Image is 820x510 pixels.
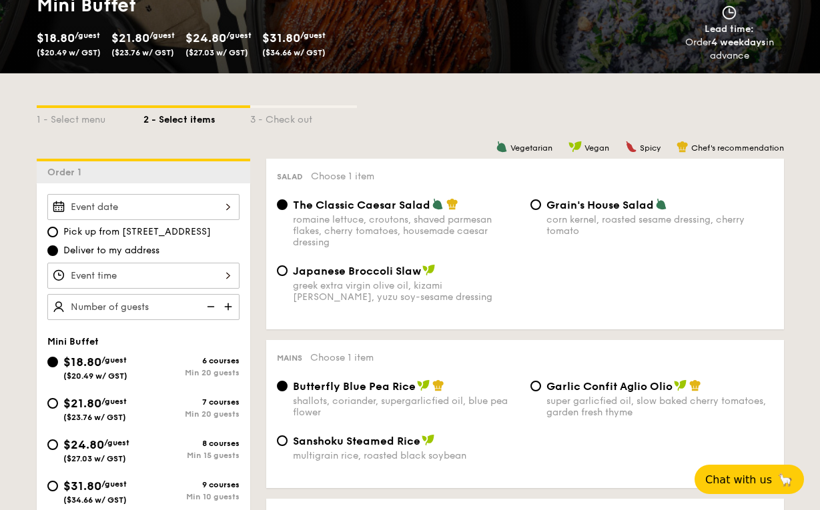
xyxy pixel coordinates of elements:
[640,143,661,153] span: Spicy
[111,48,174,57] span: ($23.76 w/ GST)
[47,263,240,289] input: Event time
[293,214,520,248] div: romaine lettuce, croutons, shaved parmesan flakes, cherry tomatoes, housemade caesar dressing
[143,492,240,501] div: Min 10 guests
[670,36,789,63] div: Order in advance
[293,380,416,393] span: Butterfly Blue Pea Rice
[496,141,508,153] img: icon-vegetarian.fe4039eb.svg
[674,379,687,391] img: icon-vegan.f8ff3823.svg
[719,5,739,20] img: icon-clock.2db775ea.svg
[199,294,220,319] img: icon-reduce.1d2dbef1.svg
[104,438,129,447] span: /guest
[277,265,288,276] input: Japanese Broccoli Slawgreek extra virgin olive oil, kizami [PERSON_NAME], yuzu soy-sesame dressing
[37,31,75,45] span: $18.80
[143,451,240,460] div: Min 15 guests
[143,480,240,489] div: 9 courses
[695,465,804,494] button: Chat with us🦙
[625,141,637,153] img: icon-spicy.37a8142b.svg
[226,31,252,40] span: /guest
[300,31,326,40] span: /guest
[47,336,99,347] span: Mini Buffet
[220,294,240,319] img: icon-add.58712e84.svg
[432,198,444,210] img: icon-vegetarian.fe4039eb.svg
[63,355,101,369] span: $18.80
[101,479,127,489] span: /guest
[546,214,773,237] div: corn kernel, roasted sesame dressing, cherry tomato
[277,172,303,181] span: Salad
[37,108,143,127] div: 1 - Select menu
[250,108,357,127] div: 3 - Check out
[37,48,101,57] span: ($20.49 w/ GST)
[422,264,436,276] img: icon-vegan.f8ff3823.svg
[293,199,430,211] span: The Classic Caesar Salad
[63,479,101,493] span: $31.80
[417,379,430,391] img: icon-vegan.f8ff3823.svg
[432,379,444,391] img: icon-chef-hat.a58ddaea.svg
[47,227,58,237] input: Pick up from [STREET_ADDRESS]
[530,199,541,210] input: Grain's House Saladcorn kernel, roasted sesame dressing, cherry tomato
[63,244,159,257] span: Deliver to my address
[510,143,552,153] span: Vegetarian
[111,31,149,45] span: $21.80
[277,199,288,210] input: The Classic Caesar Saladromaine lettuce, croutons, shaved parmesan flakes, cherry tomatoes, house...
[101,355,127,365] span: /guest
[293,280,520,303] div: greek extra virgin olive oil, kizami [PERSON_NAME], yuzu soy-sesame dressing
[655,198,667,210] img: icon-vegetarian.fe4039eb.svg
[777,472,793,487] span: 🦙
[63,371,127,381] span: ($20.49 w/ GST)
[584,143,609,153] span: Vegan
[293,395,520,418] div: shallots, coriander, supergarlicfied oil, blue pea flower
[63,396,101,411] span: $21.80
[689,379,701,391] img: icon-chef-hat.a58ddaea.svg
[47,481,58,491] input: $31.80/guest($34.66 w/ GST)9 coursesMin 10 guests
[568,141,582,153] img: icon-vegan.f8ff3823.svg
[546,395,773,418] div: super garlicfied oil, slow baked cherry tomatoes, garden fresh thyme
[277,381,288,391] input: Butterfly Blue Pea Riceshallots, coriander, supergarlicfied oil, blue pea flower
[310,352,374,363] span: Choose 1 item
[422,434,435,446] img: icon-vegan.f8ff3823.svg
[63,495,127,505] span: ($34.66 w/ GST)
[446,198,458,210] img: icon-chef-hat.a58ddaea.svg
[185,31,226,45] span: $24.80
[705,473,772,486] span: Chat with us
[47,398,58,409] input: $21.80/guest($23.76 w/ GST)7 coursesMin 20 guests
[63,454,126,463] span: ($27.03 w/ GST)
[149,31,175,40] span: /guest
[711,37,766,48] strong: 4 weekdays
[63,413,126,422] span: ($23.76 w/ GST)
[47,439,58,450] input: $24.80/guest($27.03 w/ GST)8 coursesMin 15 guests
[277,435,288,446] input: Sanshoku Steamed Ricemultigrain rice, roasted black soybean
[47,194,240,220] input: Event date
[293,450,520,461] div: multigrain rice, roasted black soybean
[546,199,654,211] span: Grain's House Salad
[185,48,248,57] span: ($27.03 w/ GST)
[677,141,689,153] img: icon-chef-hat.a58ddaea.svg
[143,397,240,407] div: 7 courses
[691,143,784,153] span: Chef's recommendation
[277,353,302,363] span: Mains
[143,108,250,127] div: 2 - Select items
[63,225,211,239] span: Pick up from [STREET_ADDRESS]
[143,409,240,419] div: Min 20 guests
[143,439,240,448] div: 8 courses
[705,23,754,35] span: Lead time:
[63,437,104,452] span: $24.80
[47,245,58,256] input: Deliver to my address
[546,380,673,393] span: Garlic Confit Aglio Olio
[75,31,100,40] span: /guest
[311,171,374,182] span: Choose 1 item
[293,265,421,277] span: Japanese Broccoli Slaw
[47,357,58,367] input: $18.80/guest($20.49 w/ GST)6 coursesMin 20 guests
[530,381,541,391] input: Garlic Confit Aglio Oliosuper garlicfied oil, slow baked cherry tomatoes, garden fresh thyme
[143,356,240,365] div: 6 courses
[293,435,420,447] span: Sanshoku Steamed Rice
[262,48,326,57] span: ($34.66 w/ GST)
[47,294,240,320] input: Number of guests
[143,368,240,377] div: Min 20 guests
[262,31,300,45] span: $31.80
[101,397,127,406] span: /guest
[47,167,87,178] span: Order 1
